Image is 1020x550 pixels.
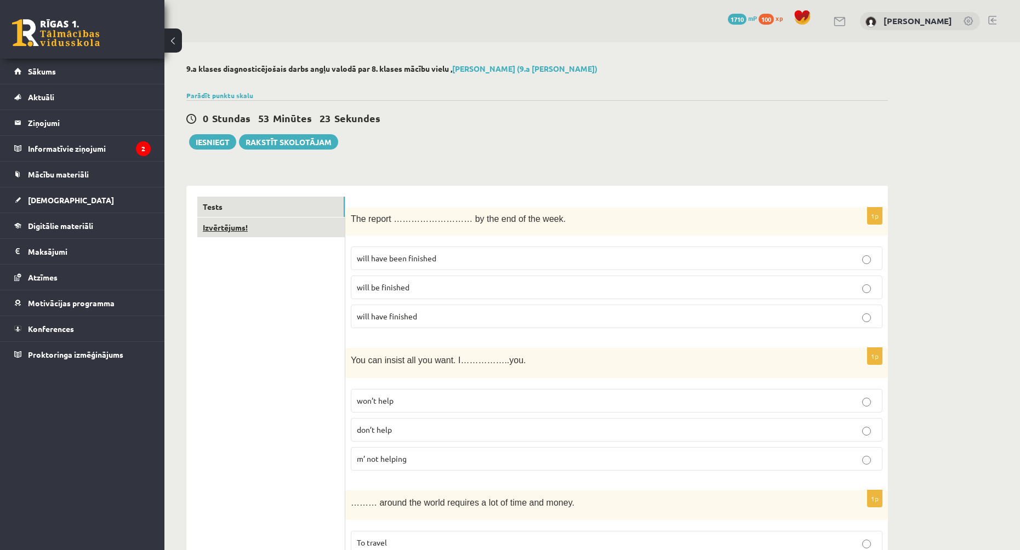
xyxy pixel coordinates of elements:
[452,64,597,73] a: [PERSON_NAME] (9.a [PERSON_NAME])
[320,112,330,124] span: 23
[776,14,783,22] span: xp
[862,427,871,436] input: don’t help
[862,398,871,406] input: won’t help
[28,350,123,359] span: Proktoringa izmēģinājums
[189,134,236,150] button: Iesniegt
[203,112,208,124] span: 0
[14,342,151,367] a: Proktoringa izmēģinājums
[357,454,407,463] span: m’ not helping
[865,16,876,27] img: Ingvars Gailis
[334,112,380,124] span: Sekundes
[867,490,882,507] p: 1p
[14,265,151,290] a: Atzīmes
[351,498,574,507] span: ……… around the world requires a lot of time and money.
[867,207,882,225] p: 1p
[28,136,151,161] legend: Informatīvie ziņojumi
[28,272,58,282] span: Atzīmes
[357,282,409,292] span: will be finished
[357,425,392,434] span: don’t help
[186,64,888,73] h2: 9.a klases diagnosticējošais darbs angļu valodā par 8. klases mācību vielu ,
[14,213,151,238] a: Digitālie materiāli
[28,324,74,334] span: Konferences
[862,456,871,465] input: m’ not helping
[862,540,871,548] input: To travel
[728,14,747,25] span: 1710
[357,311,417,321] span: will have finished
[357,537,387,547] span: To travel
[351,214,566,224] span: The report ……………………… by the end of the week.
[28,221,93,231] span: Digitālie materiāli
[14,84,151,110] a: Aktuāli
[28,298,115,308] span: Motivācijas programma
[273,112,312,124] span: Minūtes
[197,197,345,217] a: Tests
[862,255,871,264] input: will have been finished
[14,290,151,316] a: Motivācijas programma
[28,239,151,264] legend: Maksājumi
[14,59,151,84] a: Sākums
[14,239,151,264] a: Maksājumi
[28,110,151,135] legend: Ziņojumi
[239,134,338,150] a: Rakstīt skolotājam
[748,14,757,22] span: mP
[14,110,151,135] a: Ziņojumi
[12,19,100,47] a: Rīgas 1. Tālmācības vidusskola
[351,356,526,365] span: You can insist all you want. I……………..you.
[357,396,394,405] span: won’t help
[186,91,253,100] a: Parādīt punktu skalu
[136,141,151,156] i: 2
[728,14,757,22] a: 1710 mP
[759,14,774,25] span: 100
[28,169,89,179] span: Mācību materiāli
[14,316,151,341] a: Konferences
[759,14,788,22] a: 100 xp
[28,66,56,76] span: Sākums
[197,217,345,238] a: Izvērtējums!
[28,195,114,205] span: [DEMOGRAPHIC_DATA]
[867,347,882,365] p: 1p
[14,162,151,187] a: Mācību materiāli
[884,15,952,26] a: [PERSON_NAME]
[14,136,151,161] a: Informatīvie ziņojumi2
[862,313,871,322] input: will have finished
[14,187,151,213] a: [DEMOGRAPHIC_DATA]
[258,112,269,124] span: 53
[357,253,436,263] span: will have been finished
[212,112,250,124] span: Stundas
[28,92,54,102] span: Aktuāli
[862,284,871,293] input: will be finished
